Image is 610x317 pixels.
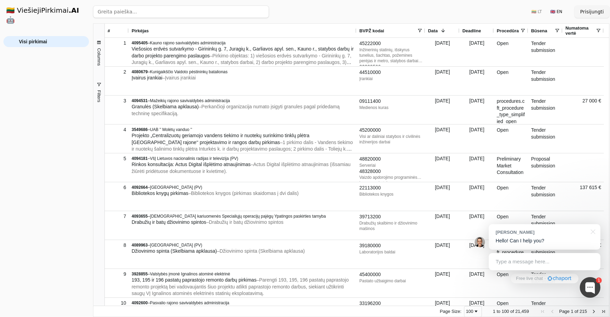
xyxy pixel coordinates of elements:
div: Open [494,182,528,211]
span: VšĮ Lietuvos nacionalinis radijas ir televizija (PV) [150,156,238,161]
span: Įvairus įrankiai [132,75,162,80]
div: Įrankiai [359,76,422,81]
span: – Parengti 193, 195, 196 pastatų paprastojo remonto projektą bei vadovaujantis šiuo projektu atli... [132,277,349,296]
span: 4095405 [132,41,148,45]
button: 🇬🇧 EN [546,6,566,17]
span: Visi pirkimai [19,36,47,47]
div: Type a message here... [489,253,600,270]
div: 10 [108,298,126,308]
span: – Bibliotekos knygos (pirkimas skaidomas į dvi dalis) [188,190,298,196]
div: [DATE] [460,38,494,66]
div: [DATE] [425,240,460,269]
div: [DATE] [460,124,494,153]
div: Page Size: [440,309,462,314]
div: 7 [108,211,126,221]
div: Inžinerinių statinių, išskyrus tunelius, šachtas, požemines perėjas ir metro, statybos darbai [359,47,422,64]
span: Page [559,309,569,314]
span: Kunigaikščio Vaidoto pėstininkų batalionas [150,69,228,74]
div: 45222000 [359,40,422,47]
span: – Įvairus įrankiai [162,75,196,80]
span: Drabužių ir batų džiovinimo spintos [132,219,206,225]
div: [DATE] [425,96,460,124]
div: – [132,98,354,103]
div: Proposal submission [528,153,563,182]
div: Drabužių skalbimo ir džiovinimo mašinos [359,220,422,231]
div: Next Page [591,309,597,314]
div: [DATE] [425,269,460,297]
div: Serveriai [359,163,422,168]
div: Previous Page [550,309,555,314]
div: Tender submission [528,67,563,95]
div: [DATE] [460,153,494,182]
span: Pasvalio rajono savivaldybės administracija [150,300,229,305]
div: [DATE] [460,269,494,297]
span: UAB '' Molėtų vanduo '' [150,127,192,132]
span: Procedūra [497,28,519,33]
div: – [132,156,354,161]
div: procedures.cft_procedure_type_simplified_open [494,96,528,124]
div: 22113000 [359,185,422,192]
div: Tender submission [528,182,563,211]
span: Deadline [462,28,481,33]
span: 4092664 [132,185,148,190]
div: [DATE] [425,67,460,95]
span: Mažeikių rajono savivaldybės administracija [150,98,230,103]
div: 39180000 [359,242,422,249]
div: – [132,300,354,306]
div: [DATE] [460,211,494,240]
div: First Page [540,309,545,314]
div: 32323500 [359,64,422,70]
div: Tender submission [528,124,563,153]
span: 193, 195 ir 196 pastatų paprastojo remonto darbų pirkimas [132,277,256,283]
span: 4092600 [132,300,148,305]
div: Vaizdo apdorojimo programinės įrangos paketai [359,175,422,180]
span: of [575,309,578,314]
div: [DATE] [425,124,460,153]
span: 4093655 [132,214,148,219]
span: – Actus Digital išplėtimo atnaujinimas (išsamiau žiūrėti pridėtuose dokumentuose ir kvietime). [132,162,350,174]
div: – [132,127,354,132]
div: [DATE] [460,182,494,211]
div: 137 615 € [563,182,604,211]
div: 09111400 [359,98,422,105]
div: Pastato užbaigimo darbai [359,278,422,284]
div: 48820000 [359,156,422,163]
div: Last Page [601,309,606,314]
span: to [497,309,500,314]
span: 4089963 [132,243,148,248]
div: 48328000 [359,168,422,175]
div: Medienos kuras [359,105,422,110]
div: [DATE] [425,153,460,182]
span: Columns [97,48,102,66]
div: [DATE] [425,182,460,211]
div: Preliminary Market Consultation [494,153,528,182]
div: Open [494,211,528,240]
span: – Pirkimo objektas: 1) viešosios erdvės sutvarkymo - Girininkų g. 7, Juragių k., Garliavos apyl. ... [132,53,354,112]
div: – [132,69,354,75]
span: – Džiovinimo spinta (Skelbiama apklausa) [217,248,305,254]
div: Tender submission [528,96,563,124]
div: 4 [108,125,126,135]
div: 6 [108,183,126,193]
div: Tender submission [528,211,563,240]
div: [PERSON_NAME] [496,229,587,236]
span: 100 [501,309,509,314]
span: 1 [493,309,495,314]
div: [DATE] [460,96,494,124]
span: 4094531 [132,98,148,103]
div: 1 [596,277,602,283]
span: of [510,309,514,314]
div: 27 000 € [563,96,604,124]
span: Rinkos konsultacija: Actus Digital išplėtimo atnaujinimas [132,162,250,167]
span: [GEOGRAPHIC_DATA] (PV) [150,243,202,248]
div: – [132,271,354,277]
div: 45400000 [359,271,422,278]
div: Open [494,124,528,153]
span: Numatoma vertė [565,25,596,36]
span: Free live chat [516,275,543,282]
div: Page Size [464,306,482,317]
div: – [132,40,354,46]
span: 4094181 [132,156,148,161]
div: · [544,275,546,282]
div: 2 [108,67,126,77]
